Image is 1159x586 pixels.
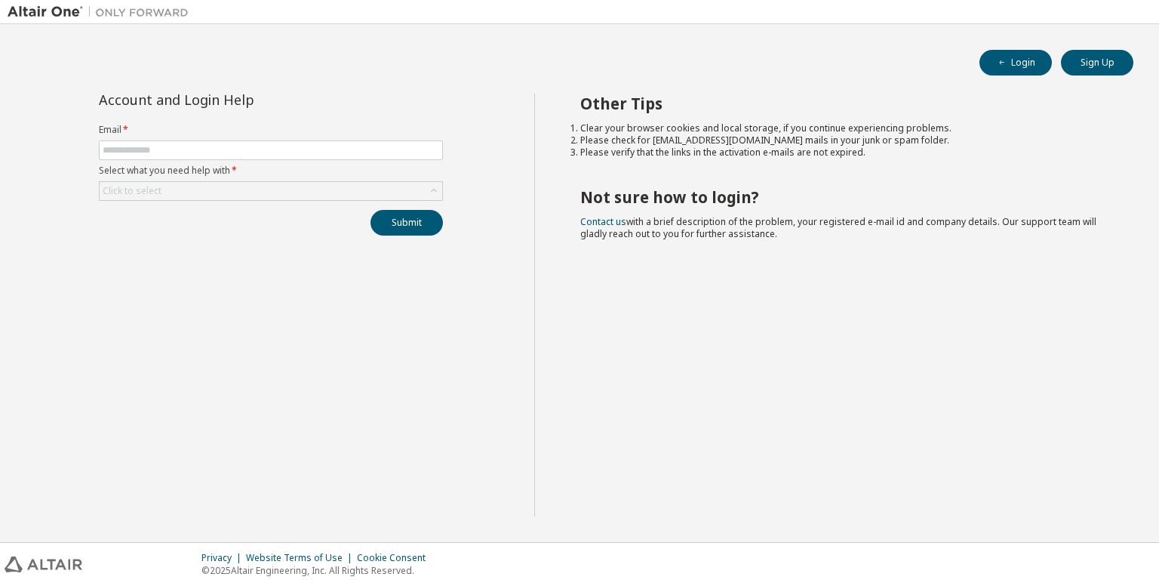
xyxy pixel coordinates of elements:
a: Contact us [580,215,626,228]
h2: Other Tips [580,94,1107,113]
label: Select what you need help with [99,165,443,177]
li: Clear your browser cookies and local storage, if you continue experiencing problems. [580,122,1107,134]
div: Cookie Consent [357,552,435,564]
label: Email [99,124,443,136]
button: Sign Up [1061,50,1133,76]
div: Account and Login Help [99,94,374,106]
div: Click to select [100,182,442,200]
button: Submit [370,210,443,236]
li: Please check for [EMAIL_ADDRESS][DOMAIN_NAME] mails in your junk or spam folder. [580,134,1107,146]
span: with a brief description of the problem, your registered e-mail id and company details. Our suppo... [580,215,1096,240]
div: Privacy [201,552,246,564]
div: Click to select [103,185,161,197]
div: Website Terms of Use [246,552,357,564]
li: Please verify that the links in the activation e-mails are not expired. [580,146,1107,159]
button: Login [979,50,1052,76]
img: altair_logo.svg [5,557,82,572]
img: Altair One [8,5,196,20]
p: © 2025 Altair Engineering, Inc. All Rights Reserved. [201,564,435,577]
h2: Not sure how to login? [580,187,1107,207]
